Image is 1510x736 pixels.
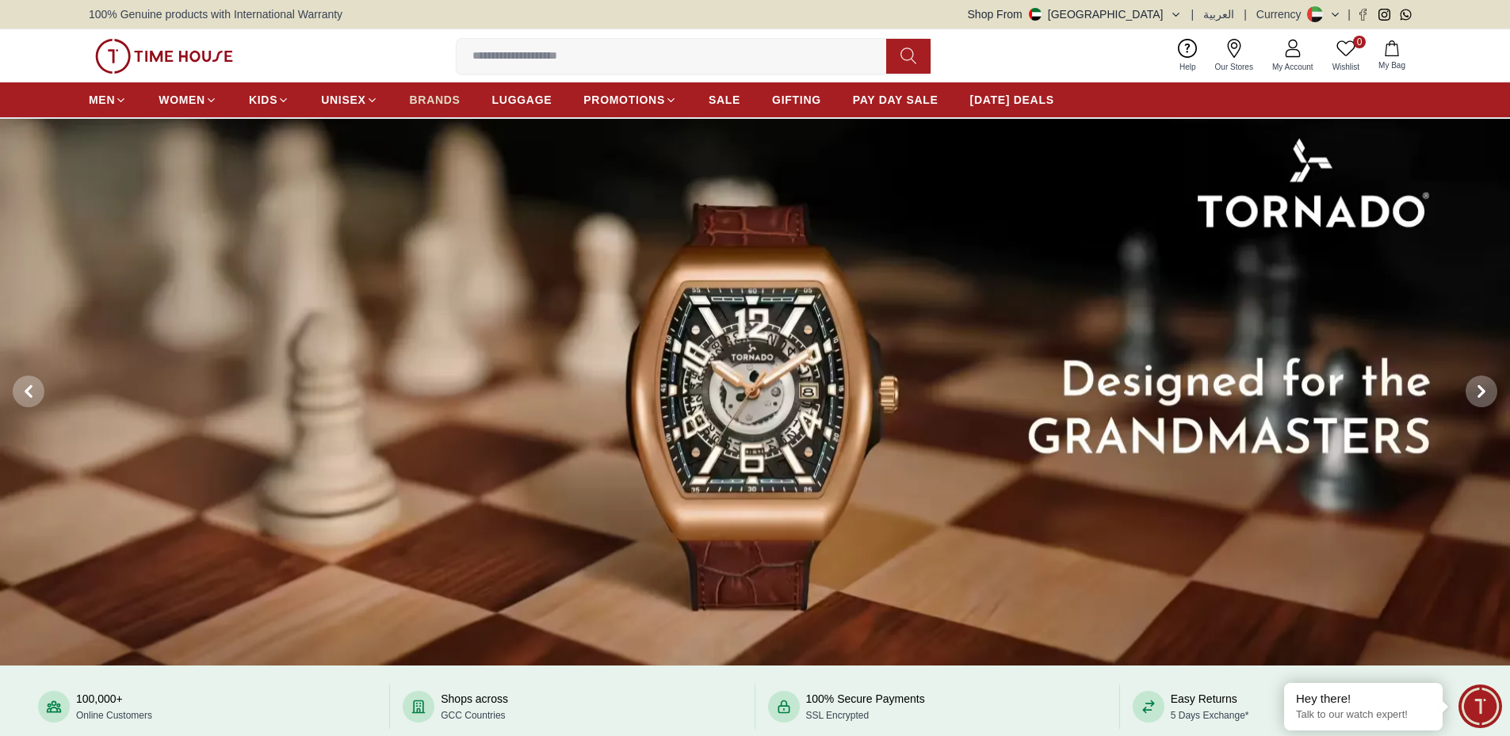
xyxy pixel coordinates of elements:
span: KIDS [249,92,277,108]
span: [DATE] DEALS [970,92,1054,108]
span: 5 Days Exchange* [1171,710,1249,721]
a: Whatsapp [1400,9,1412,21]
span: SSL Encrypted [806,710,870,721]
span: | [1348,6,1351,22]
span: UNISEX [321,92,365,108]
div: Currency [1256,6,1308,22]
a: Help [1170,36,1206,76]
button: العربية [1203,6,1234,22]
span: PAY DAY SALE [853,92,938,108]
span: | [1191,6,1195,22]
button: Shop From[GEOGRAPHIC_DATA] [968,6,1182,22]
button: My Bag [1369,37,1415,74]
a: PROMOTIONS [583,86,677,114]
div: Chat Widget [1458,685,1502,728]
span: 100% Genuine products with International Warranty [89,6,342,22]
div: 100% Secure Payments [806,691,925,723]
p: Talk to our watch expert! [1296,708,1431,722]
a: LUGGAGE [492,86,552,114]
a: Facebook [1357,9,1369,21]
img: ... [95,39,233,74]
a: 0Wishlist [1323,36,1369,76]
span: WOMEN [159,92,205,108]
span: PROMOTIONS [583,92,665,108]
a: MEN [89,86,127,114]
a: Our Stores [1206,36,1263,76]
div: Hey there! [1296,691,1431,707]
a: PAY DAY SALE [853,86,938,114]
span: Help [1173,61,1202,73]
img: United Arab Emirates [1029,8,1042,21]
span: Online Customers [76,710,152,721]
span: BRANDS [410,92,461,108]
span: | [1244,6,1247,22]
div: Easy Returns [1171,691,1249,723]
a: KIDS [249,86,289,114]
span: GIFTING [772,92,821,108]
span: My Account [1266,61,1320,73]
span: MEN [89,92,115,108]
a: [DATE] DEALS [970,86,1054,114]
a: UNISEX [321,86,377,114]
span: LUGGAGE [492,92,552,108]
span: Our Stores [1209,61,1260,73]
a: GIFTING [772,86,821,114]
a: Instagram [1378,9,1390,21]
a: BRANDS [410,86,461,114]
span: 0 [1353,36,1366,48]
span: GCC Countries [441,710,505,721]
div: Shops across [441,691,508,723]
div: 100,000+ [76,691,152,723]
a: WOMEN [159,86,217,114]
span: Wishlist [1326,61,1366,73]
a: SALE [709,86,740,114]
span: My Bag [1372,59,1412,71]
span: SALE [709,92,740,108]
